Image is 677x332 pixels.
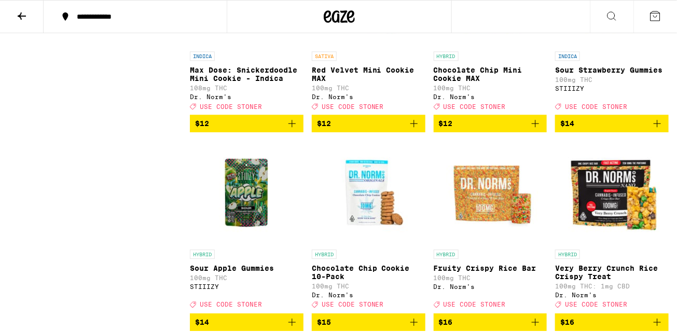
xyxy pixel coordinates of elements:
a: Open page for Chocolate Chip Cookie 10-Pack from Dr. Norm's [312,141,425,313]
a: Open page for Very Berry Crunch Rice Crispy Treat from Dr. Norm's [555,141,669,313]
span: USE CODE STONER [322,103,384,109]
p: INDICA [555,51,580,61]
p: Max Dose: Snickerdoodle Mini Cookie - Indica [190,66,303,82]
button: Add to bag [312,313,425,331]
p: 100mg THC [555,76,669,83]
div: STIIIZY [190,283,303,290]
p: Chocolate Chip Mini Cookie MAX [434,66,547,82]
p: HYBRID [312,250,337,259]
a: Open page for Sour Apple Gummies from STIIIZY [190,141,303,313]
p: Fruity Crispy Rice Bar [434,264,547,272]
img: Dr. Norm's - Very Berry Crunch Rice Crispy Treat [560,141,664,244]
span: Hi. Need any help? [6,7,75,16]
button: Add to bag [434,313,547,331]
p: Sour Apple Gummies [190,264,303,272]
p: HYBRID [190,250,215,259]
div: Dr. Norm's [434,283,547,290]
span: USE CODE STONER [565,103,627,109]
span: $14 [195,318,209,326]
div: Dr. Norm's [190,93,303,100]
p: 108mg THC [190,85,303,91]
p: Red Velvet Mini Cookie MAX [312,66,425,82]
p: INDICA [190,51,215,61]
span: USE CODE STONER [322,301,384,308]
p: SATIVA [312,51,337,61]
span: $15 [317,318,331,326]
span: $16 [560,318,574,326]
img: Dr. Norm's - Fruity Crispy Rice Bar [438,141,542,244]
p: HYBRID [555,250,580,259]
button: Add to bag [555,115,669,132]
p: 100mg THC [434,274,547,281]
div: Dr. Norm's [312,93,425,100]
button: Add to bag [190,115,303,132]
img: Dr. Norm's - Chocolate Chip Cookie 10-Pack [316,141,420,244]
span: $12 [317,119,331,128]
p: 100mg THC [312,85,425,91]
div: Dr. Norm's [555,292,669,298]
button: Add to bag [555,313,669,331]
p: HYBRID [434,51,459,61]
div: Dr. Norm's [312,292,425,298]
p: 100mg THC [312,283,425,289]
p: 100mg THC [434,85,547,91]
div: STIIIZY [555,85,669,92]
p: Very Berry Crunch Rice Crispy Treat [555,264,669,281]
div: Dr. Norm's [434,93,547,100]
span: USE CODE STONER [565,301,627,308]
span: USE CODE STONER [444,301,506,308]
img: STIIIZY - Sour Apple Gummies [195,141,298,244]
span: $16 [439,318,453,326]
p: HYBRID [434,250,459,259]
button: Add to bag [434,115,547,132]
span: USE CODE STONER [444,103,506,109]
span: $12 [195,119,209,128]
span: USE CODE STONER [200,301,262,308]
p: 100mg THC [190,274,303,281]
span: $14 [560,119,574,128]
span: $12 [439,119,453,128]
p: Sour Strawberry Gummies [555,66,669,74]
p: 100mg THC: 1mg CBD [555,283,669,289]
button: Add to bag [190,313,303,331]
button: Add to bag [312,115,425,132]
span: USE CODE STONER [200,103,262,109]
a: Open page for Fruity Crispy Rice Bar from Dr. Norm's [434,141,547,313]
p: Chocolate Chip Cookie 10-Pack [312,264,425,281]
